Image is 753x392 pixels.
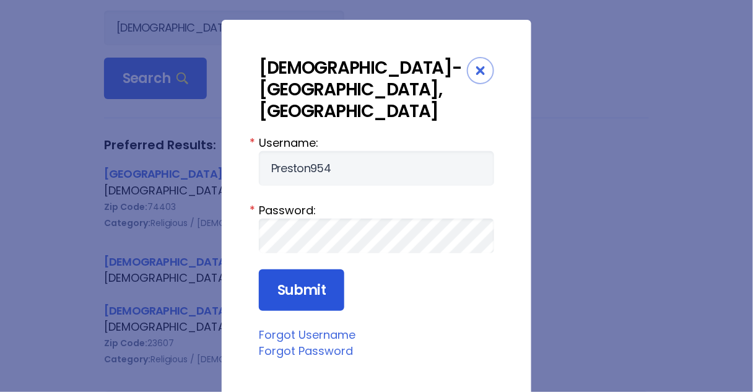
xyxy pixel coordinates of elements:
label: Password: [259,202,494,219]
label: Username: [259,134,494,151]
a: Forgot Username [259,327,355,342]
a: Forgot Password [259,343,353,359]
div: Close [467,57,494,84]
input: Submit [259,269,344,311]
div: [DEMOGRAPHIC_DATA]-[GEOGRAPHIC_DATA], [GEOGRAPHIC_DATA] [259,57,467,122]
